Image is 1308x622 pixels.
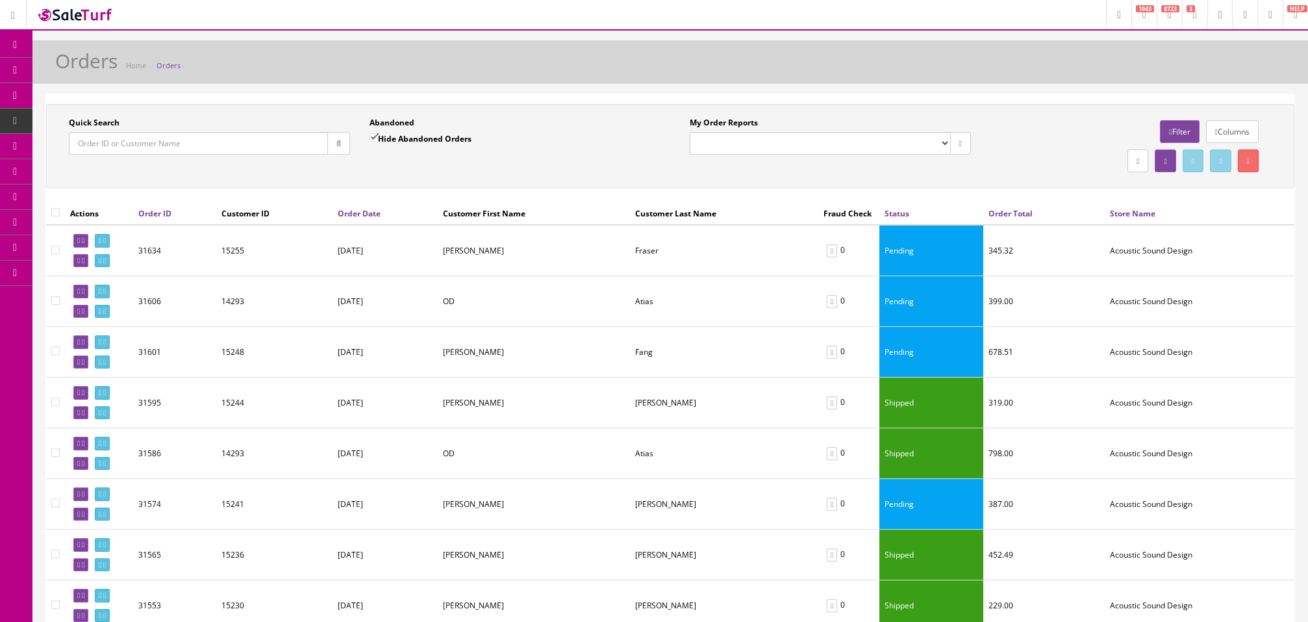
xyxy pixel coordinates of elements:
th: Fraud Check [818,201,879,225]
th: Customer Last Name [630,201,818,225]
label: Quick Search [69,117,119,129]
td: 345.32 [983,225,1105,276]
td: 0 [818,225,879,276]
td: 31606 [133,276,216,327]
td: 14293 [216,276,333,327]
img: SaleTurf [36,6,114,23]
td: Pending [879,479,983,530]
td: 15255 [216,225,333,276]
td: Acoustic Sound Design [1105,428,1294,479]
td: Fang [630,327,818,378]
td: 15241 [216,479,333,530]
td: [DATE] [333,327,438,378]
input: Hide Abandoned Orders [370,133,378,142]
a: Filter [1160,120,1199,143]
td: Shipped [879,378,983,428]
td: [DATE] [333,530,438,580]
td: Acoustic Sound Design [1105,479,1294,530]
a: Columns [1206,120,1259,143]
td: 31565 [133,530,216,580]
td: 0 [818,479,879,530]
a: Orders [157,60,181,70]
label: My Order Reports [690,117,758,129]
a: Status [885,208,909,219]
th: Actions [65,201,133,225]
td: [DATE] [333,378,438,428]
a: Home [126,60,146,70]
span: 3 [1187,5,1195,12]
th: Customer First Name [438,201,630,225]
td: 15236 [216,530,333,580]
h1: Orders [55,50,118,71]
span: HELP [1287,5,1307,12]
td: [DATE] [333,276,438,327]
td: 0 [818,276,879,327]
label: Abandoned [370,117,414,129]
td: 387.00 [983,479,1105,530]
td: Atias [630,428,818,479]
td: 0 [818,428,879,479]
td: Todd [438,530,630,580]
td: 15248 [216,327,333,378]
td: Fraser [630,225,818,276]
td: OD [438,428,630,479]
td: Swenson [630,479,818,530]
td: [DATE] [333,428,438,479]
span: 1943 [1136,5,1154,12]
td: [DATE] [333,225,438,276]
a: Order Date [338,208,381,219]
td: [DATE] [333,479,438,530]
a: Store Name [1110,208,1155,219]
td: Atias [630,276,818,327]
td: Pending [879,225,983,276]
td: Acoustic Sound Design [1105,276,1294,327]
td: Bauman [630,378,818,428]
td: 31634 [133,225,216,276]
td: 14293 [216,428,333,479]
td: OD [438,276,630,327]
td: 319.00 [983,378,1105,428]
td: 31574 [133,479,216,530]
td: Acoustic Sound Design [1105,378,1294,428]
td: 399.00 [983,276,1105,327]
a: Order Total [988,208,1033,219]
td: 452.49 [983,530,1105,580]
td: 798.00 [983,428,1105,479]
td: 678.51 [983,327,1105,378]
td: 15244 [216,378,333,428]
td: Justin [438,479,630,530]
td: Acoustic Sound Design [1105,530,1294,580]
a: Order ID [138,208,171,219]
td: 31586 [133,428,216,479]
td: Shipped [879,530,983,580]
td: Shapiro [630,530,818,580]
td: 0 [818,378,879,428]
td: 0 [818,327,879,378]
td: Gregg [438,378,630,428]
td: Acoustic Sound Design [1105,225,1294,276]
td: Geoffrey [438,327,630,378]
td: Doug [438,225,630,276]
span: 8723 [1161,5,1179,12]
th: Customer ID [216,201,333,225]
td: 0 [818,530,879,580]
td: Pending [879,327,983,378]
td: Shipped [879,428,983,479]
td: 31595 [133,378,216,428]
td: Pending [879,276,983,327]
label: Hide Abandoned Orders [370,132,472,145]
td: 31601 [133,327,216,378]
input: Order ID or Customer Name [69,132,328,155]
td: Acoustic Sound Design [1105,327,1294,378]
